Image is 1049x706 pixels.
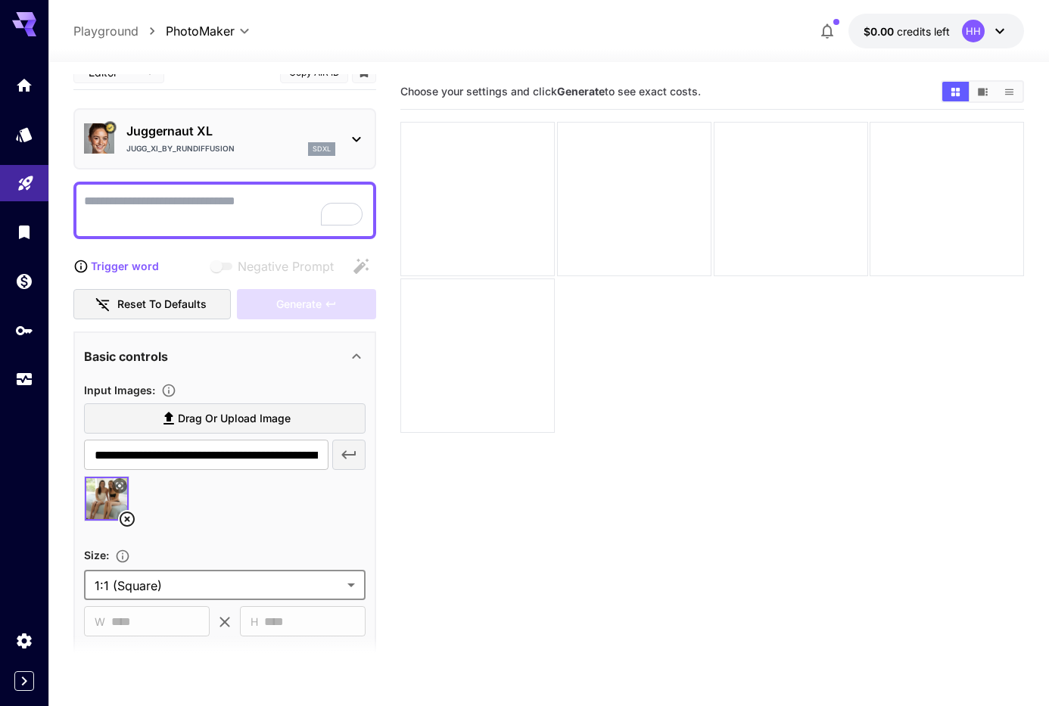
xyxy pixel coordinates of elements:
[84,384,155,397] span: Input Images :
[104,122,116,134] button: Certified Model – Vetted for best performance and includes a commercial license.
[84,338,366,375] div: Basic controls
[166,22,235,40] span: PhotoMaker
[15,272,33,291] div: Wallet
[970,82,996,101] button: Show media in video view
[941,80,1024,103] div: Show media in grid viewShow media in video viewShow media in list view
[238,257,334,275] span: Negative Prompt
[84,192,366,229] textarea: To enrich screen reader interactions, please activate Accessibility in Grammarly extension settings
[14,671,34,691] button: Expand sidebar
[207,257,346,275] span: Negative prompts are not compatible with the selected model.
[73,22,166,40] nav: breadcrumb
[864,25,897,38] span: $0.00
[84,549,109,561] span: Size :
[109,549,136,564] button: Adjust the dimensions of the generated image by specifying its width and height in pixels, or sel...
[15,631,33,650] div: Settings
[897,25,950,38] span: credits left
[15,76,33,95] div: Home
[84,116,366,162] div: Certified Model – Vetted for best performance and includes a commercial license.Juggernaut XLJugg...
[15,222,33,241] div: Library
[864,23,950,39] div: $0.00
[73,289,231,320] button: Reset to defaults
[400,85,701,98] span: Choose your settings and click to see exact costs.
[996,82,1023,101] button: Show media in list view
[84,347,168,365] p: Basic controls
[126,122,335,140] p: Juggernaut XL
[84,403,366,434] label: Drag or upload image
[73,251,159,281] button: Trigger word
[126,143,235,154] p: Jugg_XI_by_RunDiffusion
[962,20,985,42] div: HH
[942,82,969,101] button: Show media in grid view
[251,613,258,630] span: H
[17,169,35,188] div: Playground
[15,321,33,340] div: API Keys
[91,258,159,274] p: Trigger word
[313,144,331,154] p: sdxl
[95,613,105,630] span: W
[848,14,1024,48] button: $0.00HH
[95,577,341,595] span: 1:1 (Square)
[557,85,605,98] b: Generate
[15,370,33,389] div: Usage
[178,409,291,428] span: Drag or upload image
[155,383,182,398] button: Upload a reference image to guide the result. This is needed for Image-to-Image or Inpainting. Su...
[73,22,139,40] a: Playground
[15,120,33,139] div: Models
